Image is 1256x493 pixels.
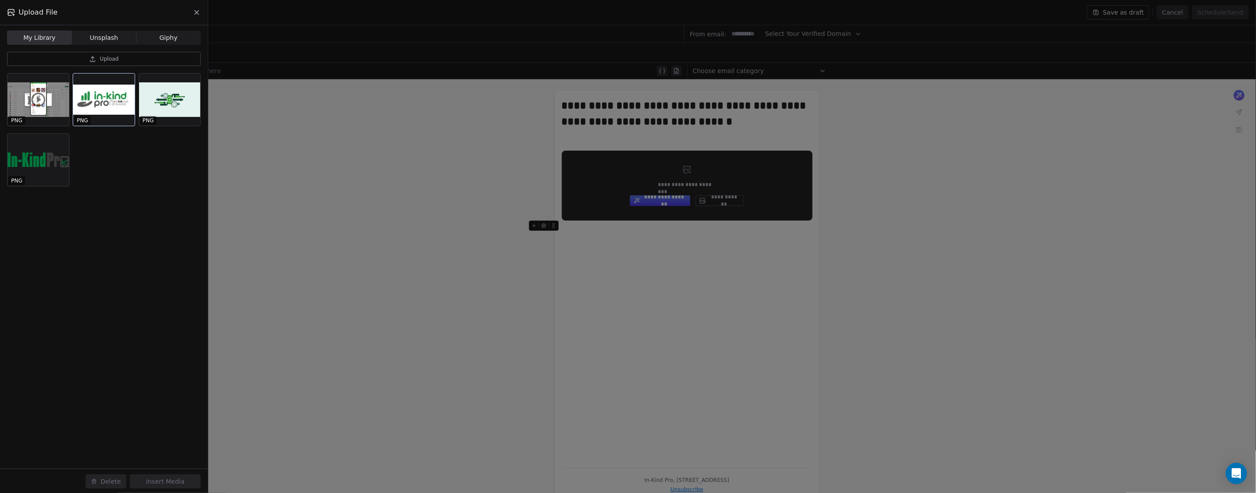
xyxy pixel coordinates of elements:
[90,33,118,43] span: Unsplash
[77,117,88,124] p: PNG
[11,117,23,124] p: PNG
[130,474,201,489] button: Insert Media
[159,33,178,43] span: Giphy
[100,55,118,62] span: Upload
[143,117,154,124] p: PNG
[11,177,23,184] p: PNG
[86,474,126,489] button: Delete
[19,7,58,18] span: Upload File
[7,52,201,66] button: Upload
[1226,463,1247,484] div: Open Intercom Messenger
